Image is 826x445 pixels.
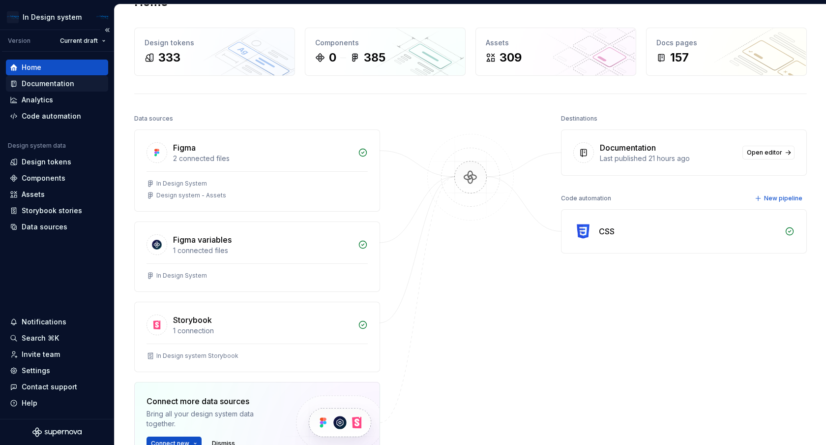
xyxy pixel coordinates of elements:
[22,366,50,376] div: Settings
[134,302,380,372] a: Storybook1 connectionIn Design system Storybook
[6,395,108,411] button: Help
[22,333,59,343] div: Search ⌘K
[6,187,108,202] a: Assets
[96,11,108,23] img: AFP Integra
[22,382,77,392] div: Contact support
[173,246,352,255] div: 1 connected files
[764,194,802,202] span: New pipeline
[7,11,19,23] img: 69f8bcad-285c-4300-a638-f7ea42da48ef.png
[173,142,196,154] div: Figma
[486,38,626,48] div: Assets
[6,330,108,346] button: Search ⌘K
[329,50,336,65] div: 0
[22,398,37,408] div: Help
[6,60,108,75] a: Home
[22,350,60,359] div: Invite team
[134,222,380,292] a: Figma variables1 connected filesIn Design System
[156,272,207,280] div: In Design System
[134,129,380,212] a: Figma2 connected filesIn Design SystemDesign system - Assets
[22,95,53,105] div: Analytics
[22,317,66,327] div: Notifications
[646,28,807,76] a: Docs pages157
[670,50,689,65] div: 157
[32,427,82,437] svg: Supernova Logo
[305,28,466,76] a: Components0385
[173,234,232,246] div: Figma variables
[156,191,226,199] div: Design system - Assets
[500,50,522,65] div: 309
[6,203,108,219] a: Storybook stories
[475,28,636,76] a: Assets309
[561,191,611,205] div: Code automation
[134,28,295,76] a: Design tokens333
[364,50,385,65] div: 385
[158,50,180,65] div: 333
[6,108,108,124] a: Code automation
[6,347,108,362] a: Invite team
[656,38,796,48] div: Docs pages
[315,38,455,48] div: Components
[6,314,108,330] button: Notifications
[173,326,352,336] div: 1 connection
[22,157,71,167] div: Design tokens
[60,37,98,45] span: Current draft
[600,142,656,154] div: Documentation
[599,225,615,237] div: CSS
[145,38,285,48] div: Design tokens
[134,112,173,126] div: Data sources
[6,379,108,395] button: Contact support
[173,154,352,163] div: 2 connected files
[6,363,108,379] a: Settings
[56,34,110,48] button: Current draft
[6,154,108,170] a: Design tokens
[22,190,45,199] div: Assets
[23,12,82,22] div: In Design system
[561,112,597,126] div: Destinations
[2,6,112,28] button: In Design systemAFP Integra
[22,79,74,89] div: Documentation
[22,222,67,232] div: Data sources
[6,219,108,235] a: Data sources
[22,206,82,216] div: Storybook stories
[752,191,807,205] button: New pipeline
[22,111,81,121] div: Code automation
[6,92,108,108] a: Analytics
[747,149,782,157] span: Open editor
[22,173,65,183] div: Components
[147,395,279,407] div: Connect more data sources
[156,180,207,188] div: In Design System
[6,170,108,186] a: Components
[8,142,66,150] div: Design system data
[22,63,41,72] div: Home
[100,23,114,37] button: Collapse sidebar
[742,146,795,159] a: Open editor
[8,37,30,45] div: Version
[173,314,212,326] div: Storybook
[147,409,279,429] div: Bring all your design system data together.
[6,76,108,92] a: Documentation
[600,154,737,163] div: Last published 21 hours ago
[156,352,238,360] div: In Design system Storybook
